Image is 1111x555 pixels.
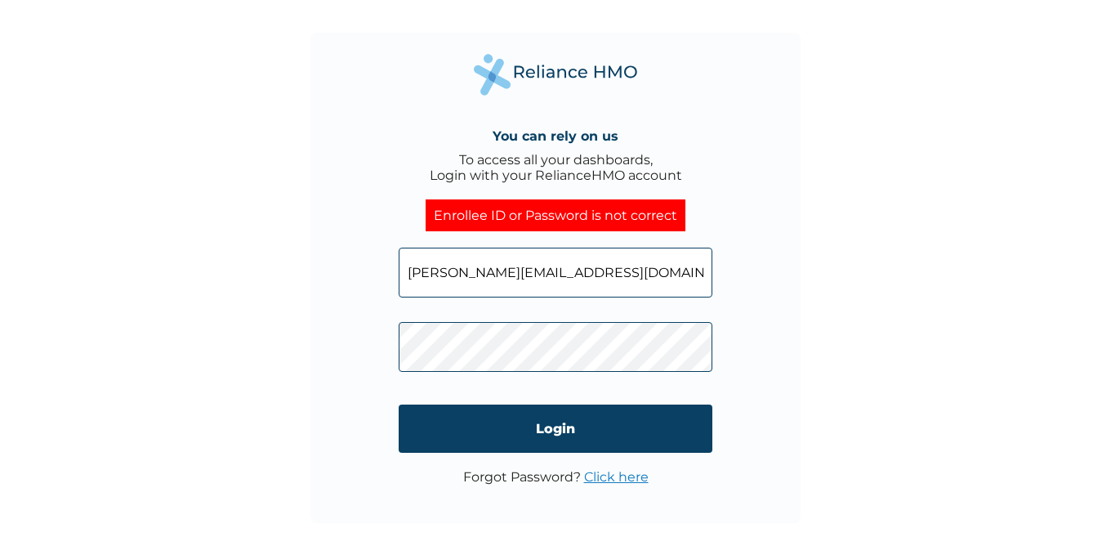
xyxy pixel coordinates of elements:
div: Enrollee ID or Password is not correct [426,199,685,231]
p: Forgot Password? [463,469,649,485]
input: Email address or HMO ID [399,248,712,298]
div: To access all your dashboards, Login with your RelianceHMO account [430,152,682,183]
input: Login [399,405,712,453]
img: Reliance Health's Logo [474,54,637,96]
a: Click here [584,469,649,485]
h4: You can rely on us [493,128,618,144]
